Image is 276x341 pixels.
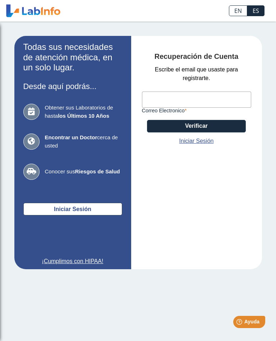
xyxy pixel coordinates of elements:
[45,134,97,140] b: Encontrar un Doctor
[75,168,120,174] b: Riesgos de Salud
[147,120,246,132] button: Verificar
[45,104,122,120] span: Obtener sus Laboratorios de hasta
[23,203,122,215] button: Iniciar Sesión
[142,65,251,83] span: Escribe el email que usaste para registrarte.
[212,313,268,333] iframe: Help widget launcher
[179,137,214,145] a: Iniciar Sesión
[23,257,122,266] a: ¡Cumplimos con HIPAA!
[58,113,109,119] b: los Últimos 10 Años
[45,134,122,150] span: cerca de usted
[229,5,247,16] a: EN
[23,42,122,73] h2: Todas sus necesidades de atención médica, en un solo lugar.
[45,168,122,176] span: Conocer sus
[23,82,122,91] h3: Desde aquí podrás...
[142,52,251,61] h4: Recuperación de Cuenta
[142,108,251,113] label: Correo Electronico
[247,5,264,16] a: ES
